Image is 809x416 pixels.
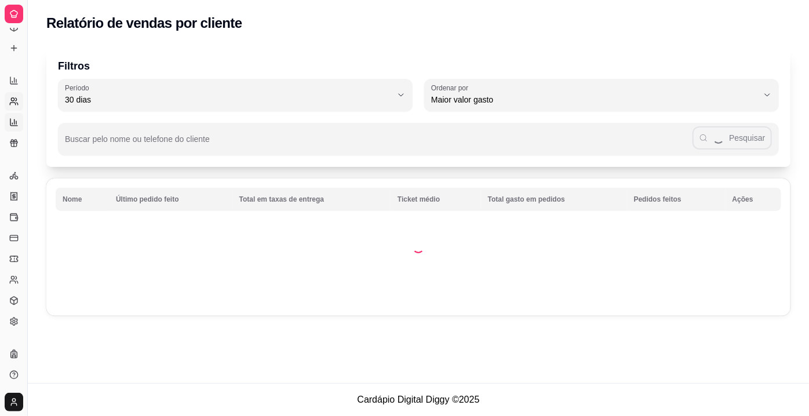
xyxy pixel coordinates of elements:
[65,83,93,93] label: Período
[431,83,472,93] label: Ordenar por
[58,58,779,74] p: Filtros
[424,79,779,111] button: Ordenar porMaior valor gasto
[65,138,693,149] input: Buscar pelo nome ou telefone do cliente
[58,79,413,111] button: Período30 dias
[46,14,242,32] h2: Relatório de vendas por cliente
[28,383,809,416] footer: Cardápio Digital Diggy © 2025
[65,94,392,105] span: 30 dias
[413,242,424,253] div: Loading
[431,94,758,105] span: Maior valor gasto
